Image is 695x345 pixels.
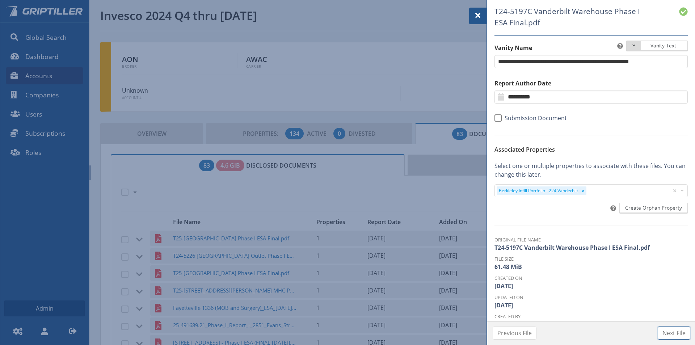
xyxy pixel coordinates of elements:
label: Vanity Name [494,43,688,52]
dd: 61.48 MiB [494,262,688,271]
dt: File Size [494,256,688,262]
dt: Updated On [494,294,688,301]
dd: T24-5197C Vanderbilt Warehouse Phase I ESA Final.pdf [494,243,688,252]
dd: Griptiller Admin (DO) [494,320,688,329]
dd: [DATE] [494,282,688,290]
span: T24-5197C Vanderbilt Warehouse Phase I ESA Final.pdf [494,6,654,28]
p: Select one or multiple properties to associate with these files. You can change this later. [494,161,688,179]
span: Submission Document [502,114,567,122]
dt: Created By [494,313,688,320]
label: Report Author Date [494,79,688,88]
button: Previous File [493,327,536,340]
dt: Created On [494,275,688,282]
button: Next File [658,327,690,340]
button: Vanity Text [626,41,688,52]
div: Clear all [671,185,678,197]
span: Vanity Text [642,42,682,49]
button: Create Orphan Property [619,203,688,214]
span: Create Orphan Property [625,204,682,211]
dd: [DATE] [494,301,688,310]
span: Previous File [497,329,532,337]
dt: Original File Name [494,236,688,243]
div: Berkleley Infill Portfolio - 224 Vanderbilt [499,188,578,194]
span: Next File [662,329,686,337]
h6: Associated Properties [494,146,688,153]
